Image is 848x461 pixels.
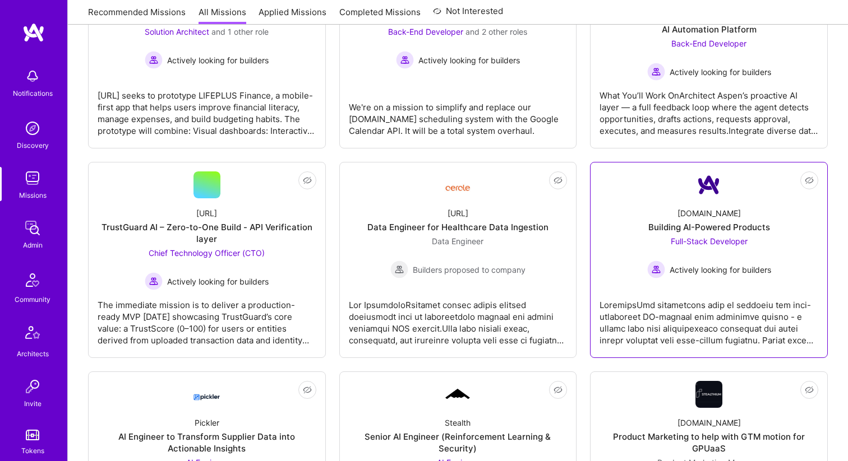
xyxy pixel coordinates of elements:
[19,189,47,201] div: Missions
[23,239,43,251] div: Admin
[259,6,326,25] a: Applied Missions
[19,321,46,348] img: Architects
[339,6,421,25] a: Completed Missions
[349,290,568,346] div: Lor IpsumdoloRsitamet consec adipis elitsed doeiusmodt inci ut laboreetdolo magnaal eni admini ve...
[367,221,549,233] div: Data Engineer for Healthcare Data Ingestion
[17,348,49,360] div: Architects
[19,267,46,294] img: Community
[805,176,814,185] i: icon EyeClosed
[349,92,568,137] div: We're on a mission to simplify and replace our [DOMAIN_NAME] scheduling system with the Google Ca...
[671,236,748,246] span: Full-Stack Developer
[196,207,217,219] div: [URL]
[149,248,265,258] span: Chief Technology Officer (CTO)
[554,176,563,185] i: icon EyeClosed
[695,171,722,198] img: Company Logo
[15,294,50,305] div: Community
[145,27,209,36] span: Solution Architect
[432,236,483,246] span: Data Engineer
[199,6,246,25] a: All Missions
[600,171,818,348] a: Company Logo[DOMAIN_NAME]Building AI-Powered ProductsFull-Stack Developer Actively looking for bu...
[805,385,814,394] i: icon EyeClosed
[22,22,45,43] img: logo
[444,387,471,402] img: Company Logo
[390,260,408,278] img: Builders proposed to company
[21,117,44,139] img: discovery
[98,290,316,346] div: The immediate mission is to deliver a production-ready MVP [DATE] showcasing TrustGuard’s core va...
[21,65,44,87] img: bell
[98,431,316,454] div: AI Engineer to Transform Supplier Data into Actionable Insights
[17,139,49,151] div: Discovery
[413,264,526,276] span: Builders proposed to company
[445,417,471,429] div: Stealth
[145,272,163,290] img: Actively looking for builders
[448,207,468,219] div: [URL]
[145,51,163,69] img: Actively looking for builders
[600,431,818,454] div: Product Marketing to help with GTM motion for GPUaaS
[88,6,186,25] a: Recommended Missions
[671,39,746,48] span: Back-End Developer
[444,176,471,194] img: Company Logo
[21,375,44,398] img: Invite
[349,171,568,348] a: Company Logo[URL]Data Engineer for Healthcare Data IngestionData Engineer Builders proposed to co...
[167,54,269,66] span: Actively looking for builders
[600,290,818,346] div: LoremipsUmd sitametcons adip el seddoeiu tem inci-utlaboreet DO-magnaal enim adminimve quisno - e...
[433,4,503,25] a: Not Interested
[678,207,741,219] div: [DOMAIN_NAME]
[26,430,39,440] img: tokens
[21,445,44,457] div: Tokens
[167,276,269,287] span: Actively looking for builders
[193,384,220,404] img: Company Logo
[554,385,563,394] i: icon EyeClosed
[648,221,770,233] div: Building AI-Powered Products
[98,81,316,137] div: [URL] seeks to prototype LIFEPLUS Finance, a mobile-first app that helps users improve financial ...
[98,171,316,348] a: [URL]TrustGuard AI – Zero-to-One Build - API Verification layerChief Technology Officer (CTO) Act...
[21,167,44,189] img: teamwork
[466,27,527,36] span: and 2 other roles
[647,260,665,278] img: Actively looking for builders
[678,417,741,429] div: [DOMAIN_NAME]
[24,398,42,409] div: Invite
[211,27,269,36] span: and 1 other role
[98,221,316,245] div: TrustGuard AI – Zero-to-One Build - API Verification layer
[303,385,312,394] i: icon EyeClosed
[349,431,568,454] div: Senior AI Engineer (Reinforcement Learning & Security)
[670,264,771,276] span: Actively looking for builders
[21,217,44,239] img: admin teamwork
[670,66,771,78] span: Actively looking for builders
[303,176,312,185] i: icon EyeClosed
[418,54,520,66] span: Actively looking for builders
[388,27,463,36] span: Back-End Developer
[396,51,414,69] img: Actively looking for builders
[600,81,818,137] div: What You’ll Work OnArchitect Aspen’s proactive AI layer — a full feedback loop where the agent de...
[647,63,665,81] img: Actively looking for builders
[195,417,219,429] div: Pickler
[13,87,53,99] div: Notifications
[695,381,722,408] img: Company Logo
